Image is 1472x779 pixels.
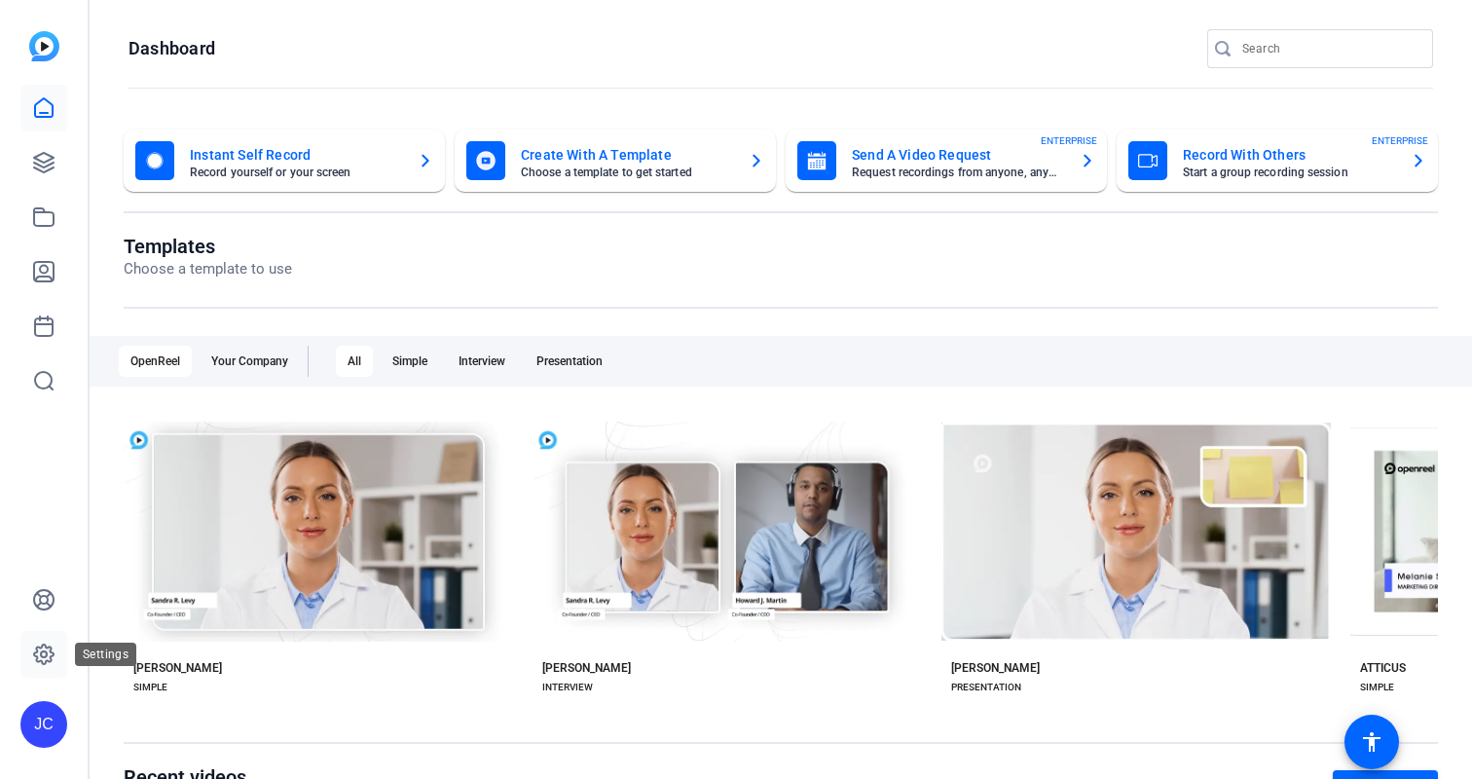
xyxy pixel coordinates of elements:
[336,346,373,377] div: All
[29,31,59,61] img: blue-gradient.svg
[124,130,445,192] button: Instant Self RecordRecord yourself or your screen
[20,701,67,748] div: JC
[129,37,215,60] h1: Dashboard
[951,660,1040,676] div: [PERSON_NAME]
[1372,133,1428,148] span: ENTERPRISE
[852,143,1064,167] mat-card-title: Send A Video Request
[1360,680,1394,695] div: SIMPLE
[1360,730,1383,754] mat-icon: accessibility
[200,346,300,377] div: Your Company
[381,346,439,377] div: Simple
[133,680,167,695] div: SIMPLE
[1117,130,1438,192] button: Record With OthersStart a group recording sessionENTERPRISE
[75,643,136,666] div: Settings
[786,130,1107,192] button: Send A Video RequestRequest recordings from anyone, anywhereENTERPRISE
[124,258,292,280] p: Choose a template to use
[190,143,402,167] mat-card-title: Instant Self Record
[542,660,631,676] div: [PERSON_NAME]
[951,680,1021,695] div: PRESENTATION
[525,346,614,377] div: Presentation
[1242,37,1417,60] input: Search
[133,660,222,676] div: [PERSON_NAME]
[190,167,402,178] mat-card-subtitle: Record yourself or your screen
[1183,167,1395,178] mat-card-subtitle: Start a group recording session
[521,143,733,167] mat-card-title: Create With A Template
[447,346,517,377] div: Interview
[455,130,776,192] button: Create With A TemplateChoose a template to get started
[119,346,192,377] div: OpenReel
[1041,133,1097,148] span: ENTERPRISE
[124,235,292,258] h1: Templates
[521,167,733,178] mat-card-subtitle: Choose a template to get started
[1183,143,1395,167] mat-card-title: Record With Others
[852,167,1064,178] mat-card-subtitle: Request recordings from anyone, anywhere
[1360,660,1406,676] div: ATTICUS
[542,680,593,695] div: INTERVIEW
